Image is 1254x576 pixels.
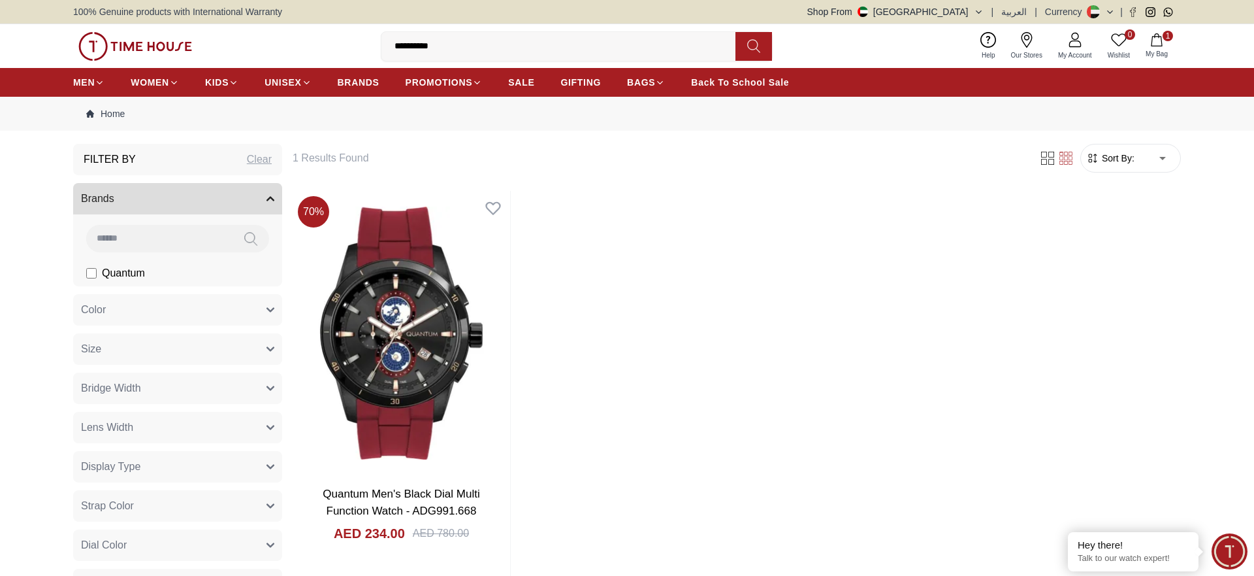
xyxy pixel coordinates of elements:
[1128,7,1138,17] a: Facebook
[406,71,483,94] a: PROMOTIONS
[323,488,479,517] a: Quantum Men's Black Dial Multi Function Watch - ADG991.668
[1125,29,1135,40] span: 0
[73,412,282,443] button: Lens Width
[298,196,329,228] span: 70 %
[338,71,379,94] a: BRANDS
[1140,49,1173,59] span: My Bag
[1163,31,1173,41] span: 1
[81,381,141,396] span: Bridge Width
[205,71,238,94] a: KIDS
[1146,7,1155,17] a: Instagram
[413,526,469,541] div: AED 780.00
[508,71,534,94] a: SALE
[406,76,473,89] span: PROMOTIONS
[81,191,114,207] span: Brands
[976,50,1001,60] span: Help
[131,71,179,94] a: WOMEN
[1100,29,1138,63] a: 0Wishlist
[265,71,311,94] a: UNISEX
[265,76,301,89] span: UNISEX
[81,420,133,435] span: Lens Width
[1138,31,1176,61] button: 1My Bag
[81,341,101,357] span: Size
[1053,50,1097,60] span: My Account
[1001,5,1027,18] button: العربية
[73,76,95,89] span: MEN
[807,5,984,18] button: Shop From[GEOGRAPHIC_DATA]
[247,152,272,167] div: Clear
[73,333,282,365] button: Size
[73,373,282,404] button: Bridge Width
[627,71,665,94] a: BAGS
[1086,152,1134,165] button: Sort By:
[1163,7,1173,17] a: Whatsapp
[1003,29,1050,63] a: Our Stores
[1006,50,1048,60] span: Our Stores
[334,524,405,543] h4: AED 234.00
[73,71,104,94] a: MEN
[1078,539,1189,552] div: Hey there!
[205,76,229,89] span: KIDS
[81,302,106,318] span: Color
[73,183,282,214] button: Brands
[81,459,140,475] span: Display Type
[691,76,789,89] span: Back To School Sale
[293,150,1023,166] h6: 1 Results Found
[1078,553,1189,564] p: Talk to our watch expert!
[338,76,379,89] span: BRANDS
[131,76,169,89] span: WOMEN
[73,294,282,326] button: Color
[560,76,601,89] span: GIFTING
[102,265,145,281] span: Quantum
[84,152,136,167] h3: Filter By
[78,32,192,61] img: ...
[691,71,789,94] a: Back To School Sale
[73,530,282,561] button: Dial Color
[1120,5,1123,18] span: |
[1045,5,1087,18] div: Currency
[73,451,282,483] button: Display Type
[560,71,601,94] a: GIFTING
[73,5,282,18] span: 100% Genuine products with International Warranty
[73,97,1181,131] nav: Breadcrumb
[1099,152,1134,165] span: Sort By:
[86,107,125,120] a: Home
[1102,50,1135,60] span: Wishlist
[81,537,127,553] span: Dial Color
[73,490,282,522] button: Strap Color
[627,76,655,89] span: BAGS
[974,29,1003,63] a: Help
[508,76,534,89] span: SALE
[991,5,994,18] span: |
[858,7,868,17] img: United Arab Emirates
[81,498,134,514] span: Strap Color
[1035,5,1037,18] span: |
[293,191,510,475] img: Quantum Men's Black Dial Multi Function Watch - ADG991.668
[86,268,97,279] input: Quantum
[1212,534,1247,569] div: Chat Widget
